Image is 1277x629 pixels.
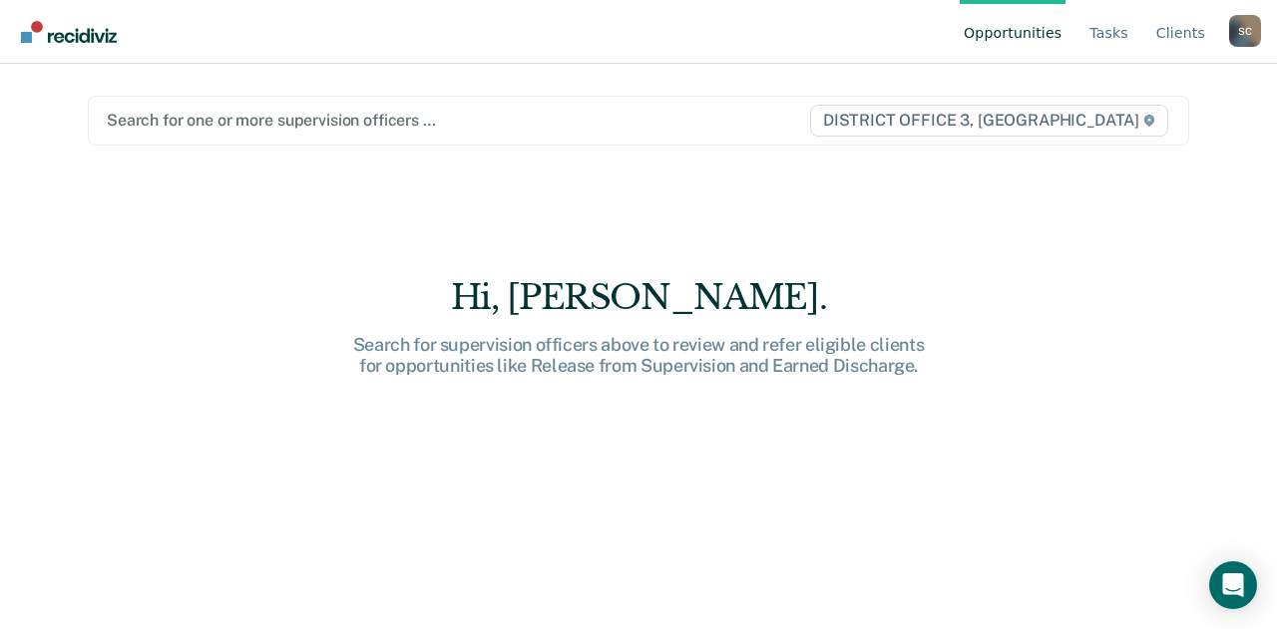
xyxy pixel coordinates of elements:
span: DISTRICT OFFICE 3, [GEOGRAPHIC_DATA] [810,105,1168,137]
div: Hi, [PERSON_NAME]. [319,277,958,318]
button: Profile dropdown button [1229,15,1261,47]
div: S C [1229,15,1261,47]
img: Recidiviz [21,21,117,43]
div: Open Intercom Messenger [1209,561,1257,609]
div: Search for supervision officers above to review and refer eligible clients for opportunities like... [319,334,958,377]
